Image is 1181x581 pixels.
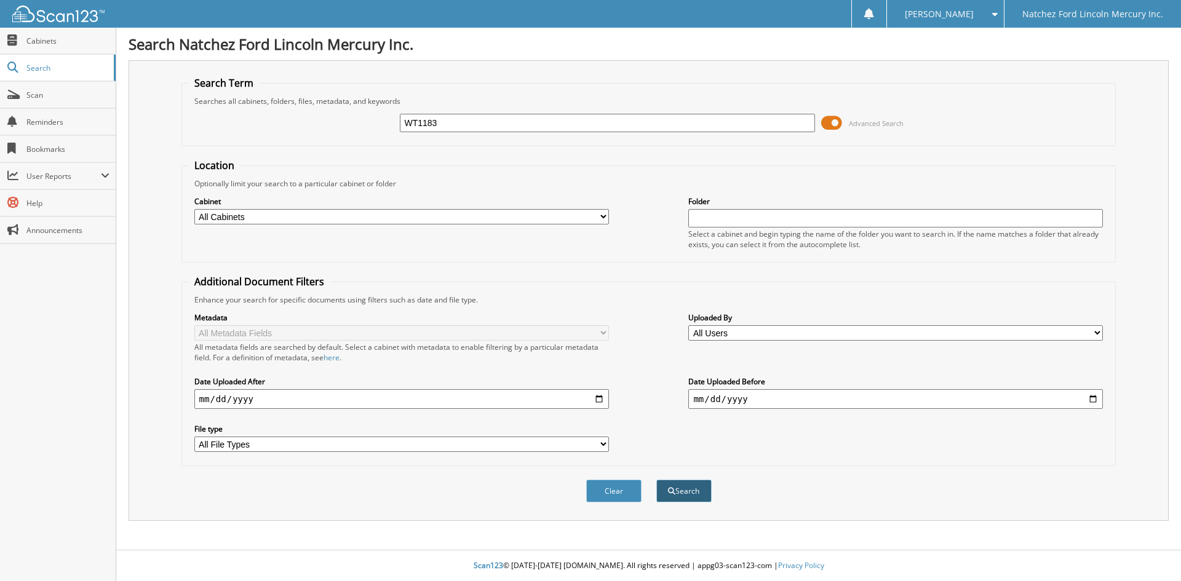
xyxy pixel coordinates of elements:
[194,342,609,363] div: All metadata fields are searched by default. Select a cabinet with metadata to enable filtering b...
[849,119,904,128] span: Advanced Search
[688,376,1103,387] label: Date Uploaded Before
[26,225,109,235] span: Announcements
[26,144,109,154] span: Bookmarks
[194,196,609,207] label: Cabinet
[656,480,712,502] button: Search
[194,424,609,434] label: File type
[1119,522,1181,581] iframe: Chat Widget
[116,551,1181,581] div: © [DATE]-[DATE] [DOMAIN_NAME]. All rights reserved | appg03-scan123-com |
[1022,10,1163,18] span: Natchez Ford Lincoln Mercury Inc.
[26,198,109,208] span: Help
[12,6,105,22] img: scan123-logo-white.svg
[188,275,330,288] legend: Additional Document Filters
[26,90,109,100] span: Scan
[194,376,609,387] label: Date Uploaded After
[688,196,1103,207] label: Folder
[188,96,1110,106] div: Searches all cabinets, folders, files, metadata, and keywords
[688,389,1103,409] input: end
[905,10,974,18] span: [PERSON_NAME]
[26,171,101,181] span: User Reports
[688,229,1103,250] div: Select a cabinet and begin typing the name of the folder you want to search in. If the name match...
[194,389,609,409] input: start
[26,117,109,127] span: Reminders
[26,36,109,46] span: Cabinets
[26,63,108,73] span: Search
[474,560,503,571] span: Scan123
[688,312,1103,323] label: Uploaded By
[194,312,609,323] label: Metadata
[188,294,1110,305] div: Enhance your search for specific documents using filters such as date and file type.
[188,178,1110,189] div: Optionally limit your search to a particular cabinet or folder
[129,34,1169,54] h1: Search Natchez Ford Lincoln Mercury Inc.
[188,76,260,90] legend: Search Term
[188,159,241,172] legend: Location
[778,560,824,571] a: Privacy Policy
[586,480,642,502] button: Clear
[324,352,340,363] a: here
